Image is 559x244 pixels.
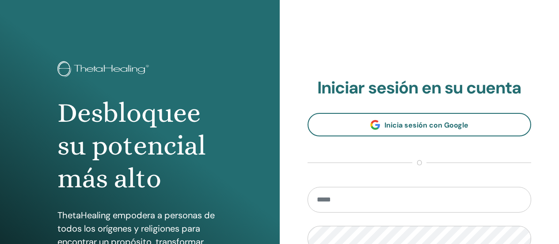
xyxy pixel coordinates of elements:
[412,158,426,168] span: o
[384,120,468,130] span: Inicia sesión con Google
[57,97,222,195] h1: Desbloquee su potencial más alto
[308,113,532,136] a: Inicia sesión con Google
[308,78,532,98] h2: Iniciar sesión en su cuenta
